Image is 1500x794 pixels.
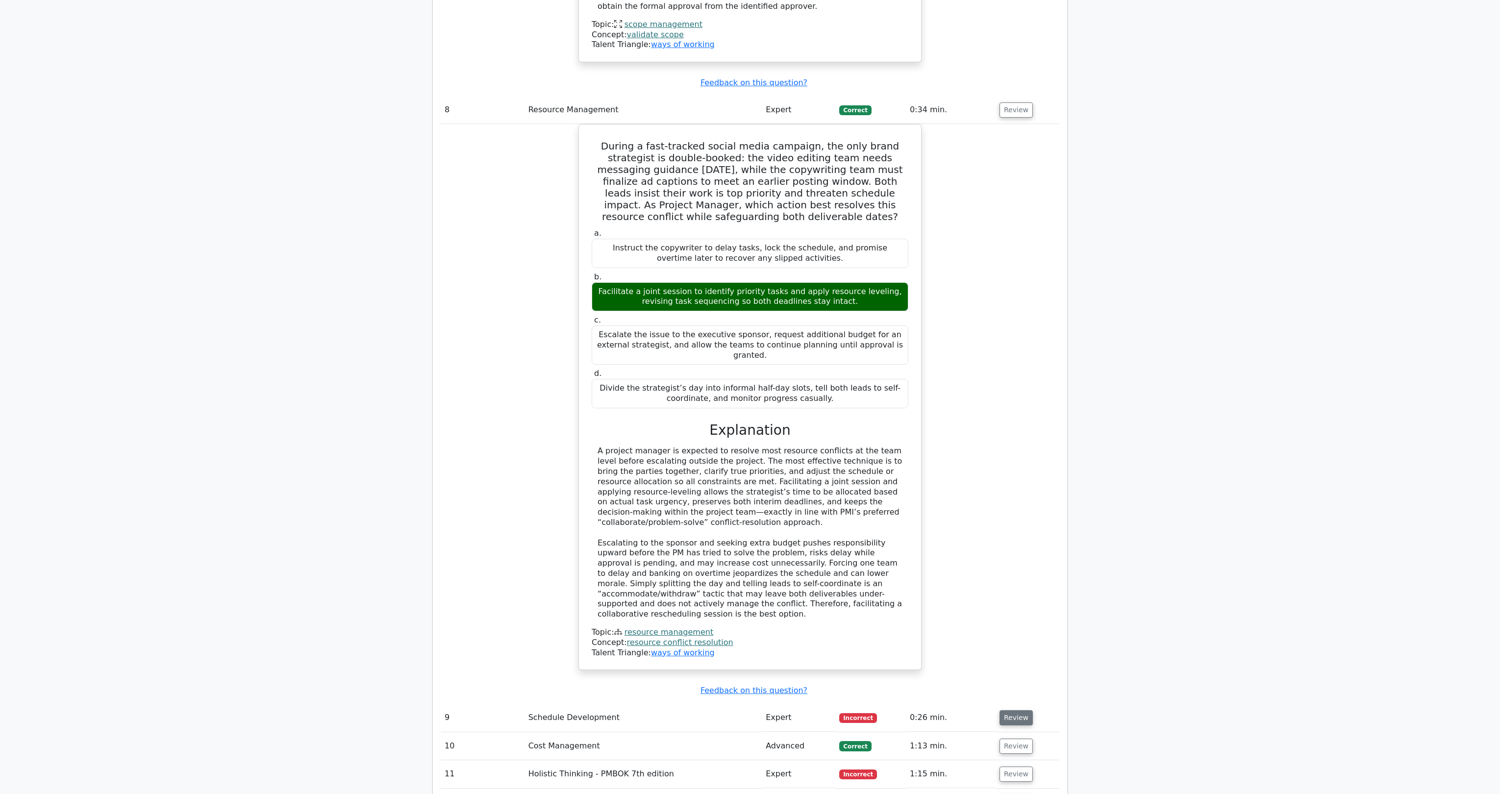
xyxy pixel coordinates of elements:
td: 10 [441,732,525,760]
td: Expert [762,96,835,124]
div: Divide the strategist’s day into informal half-day slots, tell both leads to self-coordinate, and... [592,379,908,408]
a: scope management [625,20,702,29]
span: Incorrect [839,769,877,779]
span: Correct [839,105,871,115]
td: 0:26 min. [906,704,996,732]
h3: Explanation [598,422,902,439]
td: 8 [441,96,525,124]
td: 1:15 min. [906,760,996,788]
td: 9 [441,704,525,732]
td: 1:13 min. [906,732,996,760]
div: Concept: [592,30,908,40]
span: c. [594,315,601,324]
td: 11 [441,760,525,788]
div: A project manager is expected to resolve most resource conflicts at the team level before escalat... [598,446,902,620]
button: Review [1000,739,1033,754]
span: Correct [839,741,871,751]
div: Talent Triangle: [592,627,908,658]
button: Review [1000,102,1033,118]
span: d. [594,369,601,378]
a: ways of working [651,648,715,657]
td: Cost Management [525,732,762,760]
td: Resource Management [525,96,762,124]
span: b. [594,272,601,281]
td: Expert [762,704,835,732]
td: Expert [762,760,835,788]
a: resource management [625,627,713,637]
div: Talent Triangle: [592,20,908,50]
span: Incorrect [839,713,877,723]
button: Review [1000,710,1033,725]
div: Concept: [592,638,908,648]
div: Facilitate a joint session to identify priority tasks and apply resource leveling, revising task ... [592,282,908,312]
a: ways of working [651,40,715,49]
div: Topic: [592,627,908,638]
div: Instruct the copywriter to delay tasks, lock the schedule, and promise overtime later to recover ... [592,239,908,268]
a: resource conflict resolution [627,638,733,647]
a: Feedback on this question? [700,686,807,695]
div: Escalate the issue to the executive sponsor, request additional budget for an external strategist... [592,325,908,365]
td: 0:34 min. [906,96,996,124]
a: Feedback on this question? [700,78,807,87]
span: a. [594,228,601,238]
td: Holistic Thinking - PMBOK 7th edition [525,760,762,788]
a: validate scope [627,30,684,39]
button: Review [1000,767,1033,782]
h5: During a fast-tracked social media campaign, the only brand strategist is double-booked: the vide... [591,140,909,223]
div: Topic: [592,20,908,30]
td: Advanced [762,732,835,760]
td: Schedule Development [525,704,762,732]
